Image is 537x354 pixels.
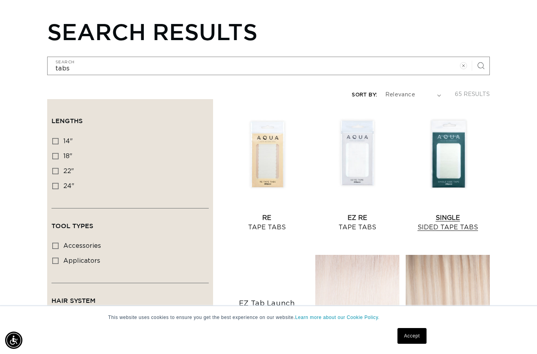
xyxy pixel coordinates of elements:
[406,213,490,232] a: Single Sided Tape Tabs
[63,183,74,189] span: 24"
[47,18,490,45] h1: Search results
[352,92,377,98] label: Sort by:
[108,314,429,321] p: This website uses cookies to ensure you get the best experience on our website.
[315,213,399,232] a: EZ Re Tape Tabs
[455,92,490,97] span: 65 results
[225,213,309,232] a: Re Tape Tabs
[51,283,209,312] summary: Hair System (0 selected)
[397,328,427,344] a: Accept
[51,103,209,132] summary: Lengths (0 selected)
[63,243,101,249] span: accessories
[63,138,73,144] span: 14"
[51,222,93,229] span: Tool Types
[63,153,72,159] span: 18"
[51,297,96,304] span: Hair System
[63,168,74,174] span: 22"
[295,315,380,320] a: Learn more about our Cookie Policy.
[51,208,209,237] summary: Tool Types (0 selected)
[455,57,472,74] button: Clear search term
[63,258,100,264] span: applicators
[229,299,305,308] a: EZ Tab Launch
[48,57,489,75] input: Search
[472,57,489,74] button: Search
[5,332,22,349] div: Accessibility Menu
[51,117,83,124] span: Lengths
